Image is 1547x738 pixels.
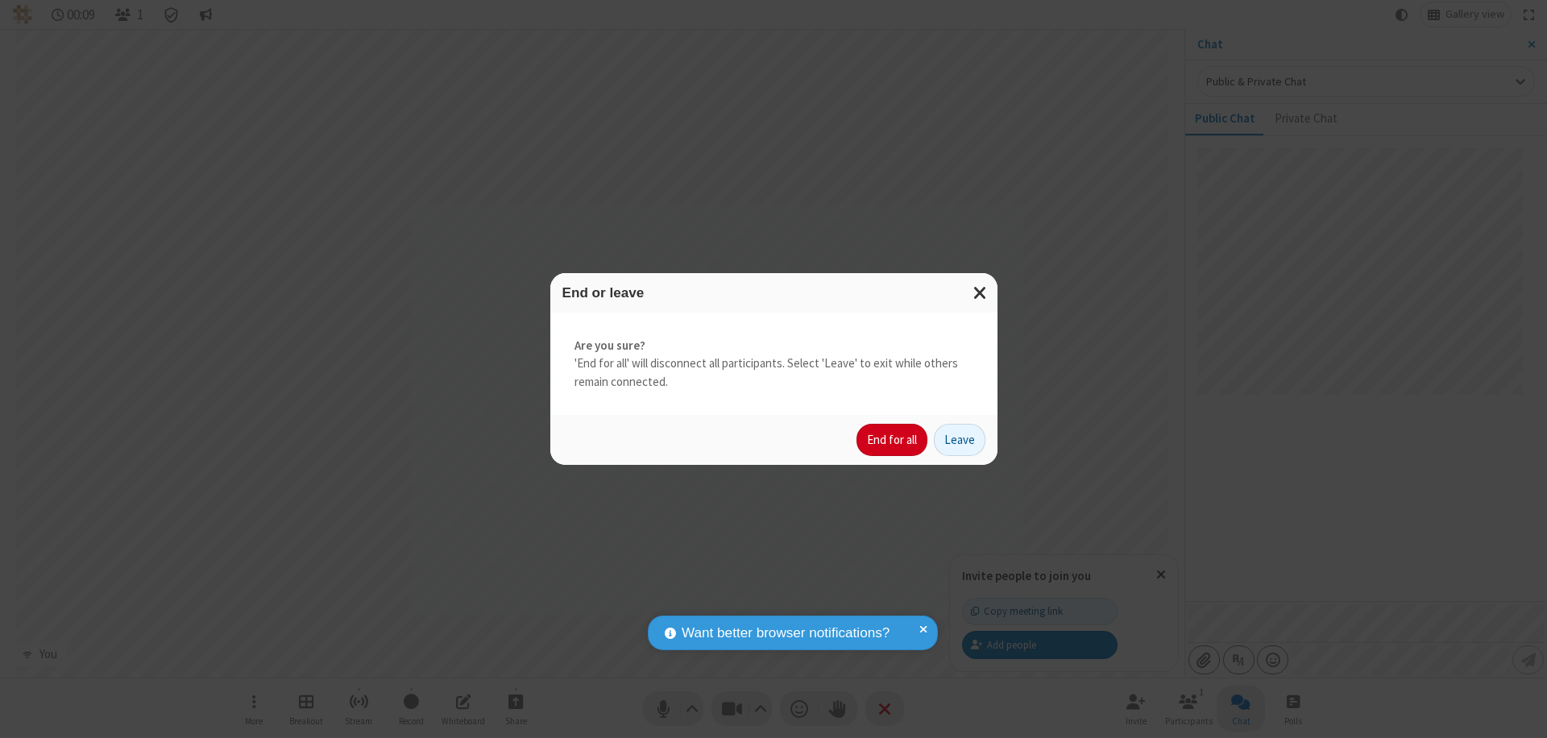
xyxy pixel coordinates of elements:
span: Want better browser notifications? [682,623,890,644]
h3: End or leave [562,285,985,301]
button: Leave [934,424,985,456]
button: Close modal [964,273,997,313]
strong: Are you sure? [574,337,973,355]
button: End for all [856,424,927,456]
div: 'End for all' will disconnect all participants. Select 'Leave' to exit while others remain connec... [550,313,997,416]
